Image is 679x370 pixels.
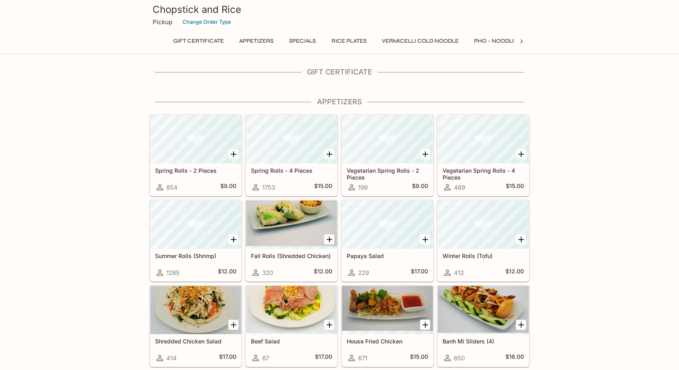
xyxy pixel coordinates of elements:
[251,167,332,174] h5: Spring Rolls - 4 Pieces
[342,115,433,196] a: Vegetarian Spring Rolls - 2 Pieces199$9.00
[246,200,337,281] a: Fall Rolls (Shredded Chicken)320$12.00
[347,252,428,259] h5: Papaya Salad
[437,285,529,367] a: Banh Mi Sliders (4)650$16.00
[342,115,433,163] div: Vegetarian Spring Rolls - 2 Pieces
[516,149,526,159] button: Add Vegetarian Spring Rolls - 4 Pieces
[411,268,428,277] h5: $17.00
[438,201,529,249] div: Winter Rolls (Tofu)
[420,320,430,330] button: Add House Fried Chicken
[454,184,465,191] span: 469
[342,200,433,281] a: Papaya Salad229$17.00
[358,354,367,362] span: 671
[327,35,371,47] button: Rice Plates
[443,252,524,259] h5: Winter Rolls (Tofu)
[454,354,465,362] span: 650
[262,354,269,362] span: 67
[324,320,334,330] button: Add Beef Salad
[410,353,428,363] h5: $15.00
[228,234,238,244] button: Add Summer Rolls (Shrimp)
[228,149,238,159] button: Add Spring Rolls - 2 Pieces
[166,354,177,362] span: 414
[153,3,526,16] h3: Chopstick and Rice
[246,286,337,334] div: Beef Salad
[149,97,530,106] h4: Appetizers
[324,234,334,244] button: Add Fall Rolls (Shredded Chicken)
[251,338,332,345] h5: Beef Salad
[438,286,529,334] div: Banh Mi Sliders (4)
[470,35,537,47] button: Pho - Noodle Soup
[150,115,242,196] a: Spring Rolls - 2 Pieces854$9.00
[314,182,332,192] h5: $15.00
[235,35,278,47] button: Appetizers
[454,269,464,277] span: 412
[155,338,236,345] h5: Shredded Chicken Salad
[149,68,530,76] h4: Gift Certificate
[437,200,529,281] a: Winter Rolls (Tofu)412$12.00
[412,182,428,192] h5: $9.00
[169,35,228,47] button: Gift Certificate
[262,184,275,191] span: 1753
[262,269,273,277] span: 320
[342,201,433,249] div: Papaya Salad
[377,35,463,47] button: Vermicelli Cold Noodle
[246,285,337,367] a: Beef Salad67$17.00
[443,338,524,345] h5: Banh Mi Sliders (4)
[506,182,524,192] h5: $15.00
[251,252,332,259] h5: Fall Rolls (Shredded Chicken)
[358,269,369,277] span: 229
[420,149,430,159] button: Add Vegetarian Spring Rolls - 2 Pieces
[246,115,337,163] div: Spring Rolls - 4 Pieces
[166,269,180,277] span: 1285
[150,201,241,249] div: Summer Rolls (Shrimp)
[347,338,428,345] h5: House Fried Chicken
[314,268,332,277] h5: $12.00
[420,234,430,244] button: Add Papaya Salad
[166,184,178,191] span: 854
[153,18,172,26] p: Pickup
[315,353,332,363] h5: $17.00
[218,268,236,277] h5: $12.00
[516,234,526,244] button: Add Winter Rolls (Tofu)
[219,353,236,363] h5: $17.00
[150,115,241,163] div: Spring Rolls - 2 Pieces
[438,115,529,163] div: Vegetarian Spring Rolls - 4 Pieces
[155,167,236,174] h5: Spring Rolls - 2 Pieces
[150,286,241,334] div: Shredded Chicken Salad
[179,16,235,28] button: Change Order Type
[347,167,428,180] h5: Vegetarian Spring Rolls - 2 Pieces
[505,268,524,277] h5: $12.00
[150,285,242,367] a: Shredded Chicken Salad414$17.00
[358,184,368,191] span: 199
[220,182,236,192] h5: $9.00
[342,285,433,367] a: House Fried Chicken671$15.00
[516,320,526,330] button: Add Banh Mi Sliders (4)
[443,167,524,180] h5: Vegetarian Spring Rolls - 4 Pieces
[155,252,236,259] h5: Summer Rolls (Shrimp)
[228,320,238,330] button: Add Shredded Chicken Salad
[284,35,321,47] button: Specials
[150,200,242,281] a: Summer Rolls (Shrimp)1285$12.00
[505,353,524,363] h5: $16.00
[437,115,529,196] a: Vegetarian Spring Rolls - 4 Pieces469$15.00
[246,115,337,196] a: Spring Rolls - 4 Pieces1753$15.00
[324,149,334,159] button: Add Spring Rolls - 4 Pieces
[246,201,337,249] div: Fall Rolls (Shredded Chicken)
[342,286,433,334] div: House Fried Chicken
